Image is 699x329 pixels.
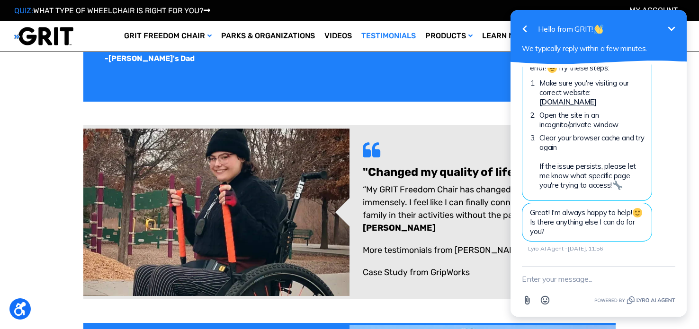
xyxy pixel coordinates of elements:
a: [DOMAIN_NAME] [41,97,99,106]
div: [DATE], 11:56 [30,243,104,254]
strong: - [PERSON_NAME] [363,210,592,233]
img: GRIT All-Terrain Wheelchair and Mobility Equipment [14,26,73,46]
button: Minimize [164,19,183,38]
span: Hello from GRIT! [40,24,106,34]
a: Products [421,21,477,52]
a: More testimonials from [PERSON_NAME] & Rush [363,245,554,255]
div: Rocket [363,141,380,160]
span: Lyro AI Agent - [30,244,69,253]
li: Open the site in an incognito/private window [39,111,146,130]
a: Case Study from GripWorks [363,267,470,277]
a: QUIZ:WHAT TYPE OF WHEELCHAIR IS RIGHT FOR YOU? [14,6,210,15]
b: "Changed my quality of life..." [363,165,528,179]
strong: -[PERSON_NAME]'s Dad [105,54,195,63]
a: Videos [320,21,357,52]
button: Open Emoji picker [38,291,56,309]
span: Great! I'm always happy to help! Is there anything else I can do for you? [32,208,144,236]
li: Make sure you're visiting our correct website: [39,78,146,107]
a: GRIT Freedom Chair [119,21,216,52]
button: Attach file button [20,291,38,309]
a: Parks & Organizations [216,21,320,52]
img: 🔧 [115,181,124,190]
span: Sorry you're experiencing a 404 error! Try these steps: [32,54,146,190]
img: 🙂 [134,208,144,217]
span: We typically reply within a few minutes. [24,44,149,53]
img: 👋 [96,25,105,34]
a: Testimonials [357,21,421,52]
a: Powered by Tidio. [96,294,177,306]
textarea: New message [24,267,177,291]
span: QUIZ: [14,6,33,15]
a: Learn More [477,21,541,52]
span: “My GRIT Freedom Chair has changed my quality of life immensely. I feel like I can finally connec... [363,184,599,220]
li: Clear your browser cache and try again If the issue persists, please let me know what specific pa... [39,133,146,190]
